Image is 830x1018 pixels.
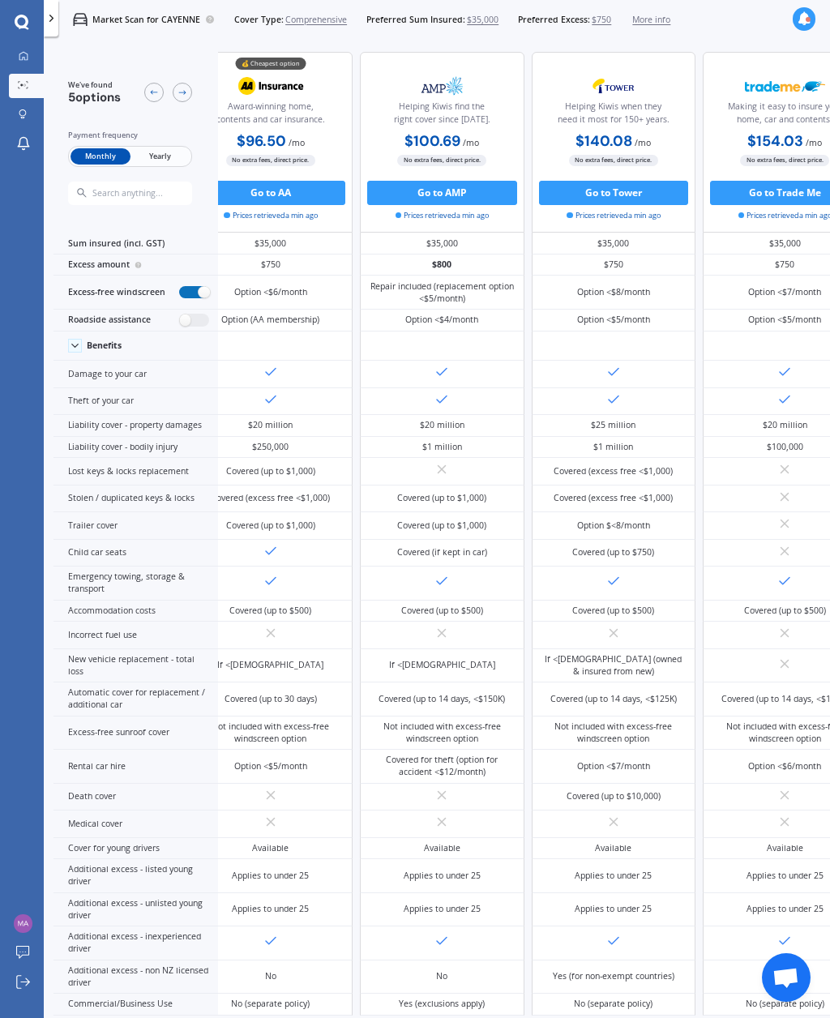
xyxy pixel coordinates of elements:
[806,137,822,148] span: / mo
[541,653,687,678] div: If <[DEMOGRAPHIC_DATA] (owned & insured from new)
[436,970,447,982] div: No
[399,998,485,1010] div: Yes (exclusions apply)
[92,188,216,199] input: Search anything...
[748,314,821,326] div: Option <$5/month
[224,210,318,221] span: Prices retrieved a min ago
[53,960,218,994] div: Additional excess - non NZ licensed driver
[231,998,310,1010] div: No (separate policy)
[367,181,517,205] button: Go to AMP
[767,842,803,854] div: Available
[574,998,652,1010] div: No (separate policy)
[573,71,653,101] img: Tower.webp
[248,419,293,431] div: $20 million
[68,129,192,141] div: Payment frequency
[225,693,317,705] div: Covered (up to 30 days)
[199,101,343,131] div: Award-winning home, contents and car insurance.
[235,58,306,70] div: 💰 Cheapest option
[360,233,524,254] div: $35,000
[747,870,824,882] div: Applies to under 25
[635,137,651,148] span: / mo
[591,419,635,431] div: $25 million
[463,137,479,148] span: / mo
[405,314,478,326] div: Option <$4/month
[68,79,121,91] span: We've found
[211,492,330,504] div: Covered (excess free <$1,000)
[762,953,811,1002] div: Open chat
[53,512,218,540] div: Trailer cover
[379,693,505,705] div: Covered (up to 14 days, <$150K)
[575,903,652,915] div: Applies to under 25
[265,970,276,982] div: No
[360,254,524,276] div: $800
[748,760,821,772] div: Option <$6/month
[53,838,218,860] div: Cover for young drivers
[744,605,826,617] div: Covered (up to $500)
[396,210,490,221] span: Prices retrieved a min ago
[53,254,218,276] div: Excess amount
[577,520,650,532] div: Option $<8/month
[746,998,824,1010] div: No (separate policy)
[53,458,218,485] div: Lost keys & locks replacement
[53,750,218,784] div: Rental car hire
[577,760,650,772] div: Option <$7/month
[53,716,218,751] div: Excess-free sunroof cover
[404,870,481,882] div: Applies to under 25
[370,101,514,131] div: Helping Kiwis find the right cover since [DATE].
[370,754,516,778] div: Covered for theft (option for accident <$12/month)
[196,181,346,205] button: Go to AA
[401,605,483,617] div: Covered (up to $500)
[424,842,460,854] div: Available
[575,131,632,151] b: $140.08
[404,903,481,915] div: Applies to under 25
[370,721,516,745] div: Not included with excess-free windscreen option
[53,233,218,254] div: Sum insured (incl. GST)
[252,441,289,453] div: $250,000
[237,131,286,151] b: $96.50
[370,280,516,305] div: Repair included (replacement option <$5/month)
[554,492,673,504] div: Covered (excess free <$1,000)
[53,682,218,716] div: Automatic cover for replacement / additional car
[539,181,689,205] button: Go to Tower
[53,540,218,567] div: Child car seats
[234,286,307,298] div: Option <$6/month
[572,605,654,617] div: Covered (up to $500)
[289,137,305,148] span: / mo
[68,89,121,105] span: 5 options
[232,903,309,915] div: Applies to under 25
[541,721,687,745] div: Not included with excess-free windscreen option
[532,233,696,254] div: $35,000
[595,842,631,854] div: Available
[189,254,353,276] div: $750
[53,276,218,310] div: Excess-free windscreen
[467,14,498,26] span: $35,000
[53,994,218,1016] div: Commercial/Business Use
[577,286,650,298] div: Option <$8/month
[226,465,315,477] div: Covered (up to $1,000)
[542,101,686,131] div: Helping Kiwis when they need it most for 150+ years.
[550,693,677,705] div: Covered (up to 14 days, <$125K)
[234,14,284,26] span: Cover Type:
[532,254,696,276] div: $750
[189,233,353,254] div: $35,000
[404,131,460,151] b: $100.69
[53,784,218,811] div: Death cover
[567,210,661,221] span: Prices retrieved a min ago
[232,870,309,882] div: Applies to under 25
[397,155,486,166] span: No extra fees, direct price.
[763,419,807,431] div: $20 million
[402,71,482,101] img: AMP.webp
[226,520,315,532] div: Covered (up to $1,000)
[569,155,658,166] span: No extra fees, direct price.
[53,859,218,893] div: Additional excess - listed young driver
[740,155,829,166] span: No extra fees, direct price.
[53,485,218,513] div: Stolen / duplicated keys & locks
[53,811,218,838] div: Medical cover
[420,419,464,431] div: $20 million
[745,71,825,101] img: Trademe.webp
[553,970,674,982] div: Yes (for non-exempt countries)
[53,601,218,622] div: Accommodation costs
[632,14,670,26] span: More info
[198,721,344,745] div: Not included with excess-free windscreen option
[593,441,633,453] div: $1 million
[592,14,611,26] span: $750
